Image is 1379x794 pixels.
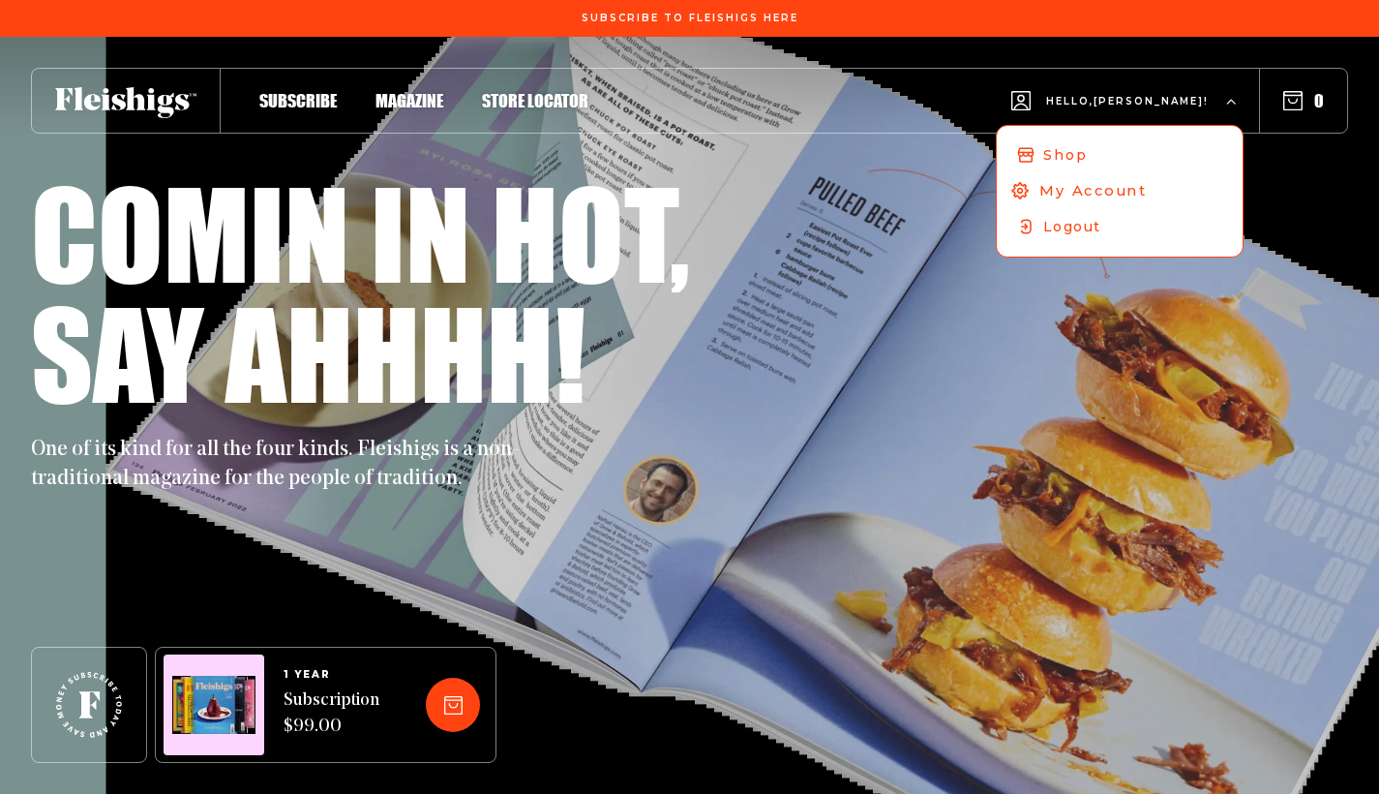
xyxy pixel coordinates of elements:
img: Magazines image [172,676,255,735]
a: 1 YEARSubscription $99.00 [284,669,379,741]
p: One of its kind for all the four kinds. Fleishigs is a non-traditional magazine for the people of... [31,436,534,494]
h1: Comin in hot, [31,172,690,292]
a: Store locator [482,87,588,113]
a: Subscribe [259,87,337,113]
span: Hello, [PERSON_NAME] ! [1046,94,1209,139]
span: My Account [1039,180,1147,201]
a: My Account [991,172,1249,210]
a: Shop [997,137,1243,173]
span: Logout [1043,217,1100,237]
span: Magazine [375,90,443,111]
span: Subscription $99.00 [284,688,379,741]
a: Subscribe To Fleishigs Here [578,13,802,22]
a: Magazine [375,87,443,113]
span: Subscribe [259,90,337,111]
button: 0 [1283,90,1324,111]
span: Subscribe To Fleishigs Here [582,13,798,24]
button: Hello,[PERSON_NAME]!ShopMy AccountLogout [1011,63,1236,139]
a: Logout [997,209,1243,245]
span: 1 YEAR [284,669,379,681]
span: Store locator [482,90,588,111]
h1: Say ahhhh! [31,292,585,412]
span: Shop [1043,145,1088,166]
